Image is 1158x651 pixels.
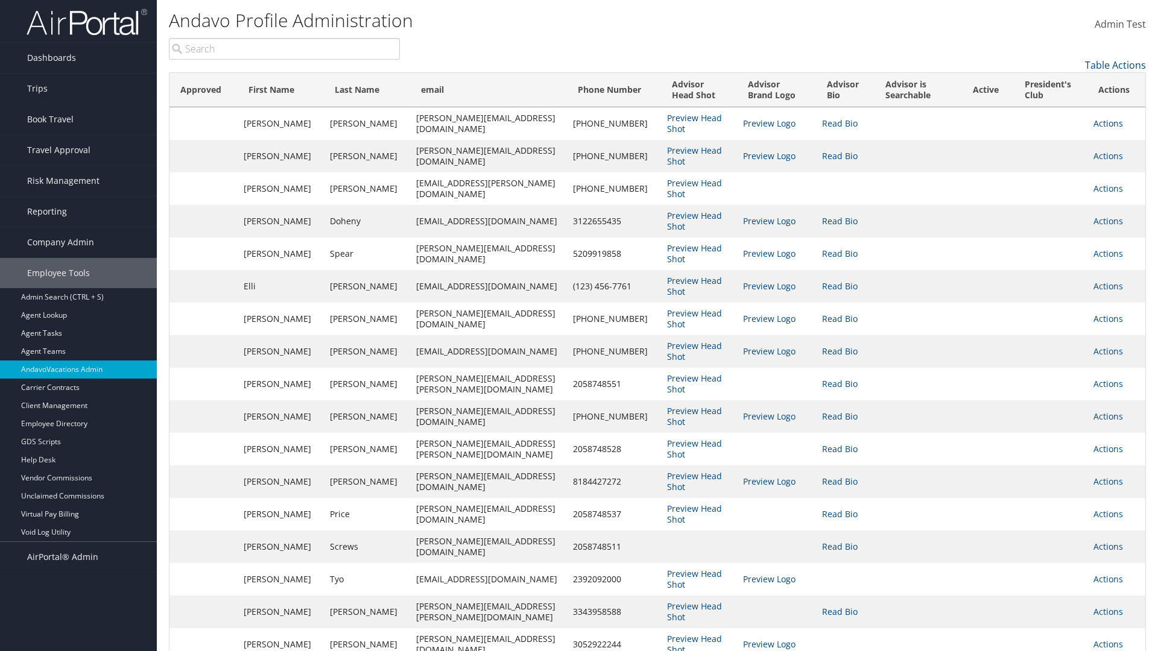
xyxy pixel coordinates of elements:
span: Dashboards [27,43,76,73]
a: Actions [1093,443,1123,454]
th: Advisor Head Shot: activate to sort column ascending [661,73,737,107]
td: 2392092000 [567,563,661,596]
td: [PERSON_NAME] [324,433,410,465]
span: Trips [27,74,48,104]
a: Preview Logo [743,573,796,585]
a: Read Bio [822,508,858,520]
a: Preview Head Shot [667,307,722,330]
th: email: activate to sort column ascending [410,73,566,107]
span: Reporting [27,197,67,227]
a: Preview Logo [743,313,796,324]
a: Read Bio [822,313,858,324]
img: airportal-logo.png [27,8,147,36]
a: Preview Head Shot [667,503,722,525]
td: [PERSON_NAME] [324,140,410,172]
td: [PERSON_NAME] [324,107,410,140]
td: [PERSON_NAME] [324,172,410,205]
td: [PERSON_NAME] [238,498,324,530]
a: Read Bio [822,280,858,292]
td: 2058748528 [567,433,661,465]
td: [PERSON_NAME] [238,465,324,498]
td: [PERSON_NAME][EMAIL_ADDRESS][DOMAIN_NAME] [410,498,566,530]
span: AirPortal® Admin [27,542,98,572]
span: Book Travel [27,104,74,134]
input: Search [169,38,400,60]
a: Actions [1093,280,1123,292]
td: [PHONE_NUMBER] [567,107,661,140]
a: Read Bio [822,345,858,357]
td: [PERSON_NAME] [238,400,324,433]
a: Preview Logo [743,638,796,650]
a: Read Bio [822,378,858,389]
a: Actions [1093,573,1123,585]
a: Preview Head Shot [667,568,722,590]
a: Actions [1093,638,1123,650]
td: [PERSON_NAME] [238,433,324,465]
a: Preview Logo [743,215,796,227]
a: Actions [1093,248,1123,259]
td: [EMAIL_ADDRESS][DOMAIN_NAME] [410,270,566,303]
a: Read Bio [822,443,858,454]
td: [PHONE_NUMBER] [567,400,661,433]
span: Company Admin [27,227,94,257]
a: Actions [1093,150,1123,162]
td: Price [324,498,410,530]
span: Risk Management [27,166,100,196]
a: Preview Head Shot [667,373,722,395]
th: Last Name: activate to sort column ascending [324,73,410,107]
td: [PERSON_NAME] [238,237,324,270]
td: [PERSON_NAME] [324,335,410,368]
a: Preview Logo [743,280,796,292]
td: [PHONE_NUMBER] [567,172,661,205]
th: Actions [1087,73,1145,107]
a: Read Bio [822,476,858,487]
span: Travel Approval [27,135,90,165]
td: Spear [324,237,410,270]
a: Preview Logo [743,150,796,162]
td: [PERSON_NAME][EMAIL_ADDRESS][DOMAIN_NAME] [410,107,566,140]
td: [PERSON_NAME] [238,368,324,400]
td: [PHONE_NUMBER] [567,303,661,335]
a: Preview Head Shot [667,438,722,460]
th: President's Club: activate to sort column ascending [1014,73,1088,107]
td: [PERSON_NAME][EMAIL_ADDRESS][DOMAIN_NAME] [410,140,566,172]
td: Elli [238,270,324,303]
a: Preview Head Shot [667,470,722,492]
a: Preview Logo [743,410,796,422]
a: Read Bio [822,606,858,617]
td: Screws [324,530,410,563]
td: [PERSON_NAME] [238,205,324,237]
a: Preview Head Shot [667,112,722,134]
a: Actions [1093,215,1123,227]
a: Table Actions [1085,58,1146,72]
td: [PERSON_NAME] [238,107,324,140]
a: Read Bio [822,541,858,552]
td: [PERSON_NAME] [238,530,324,563]
a: Preview Logo [743,118,796,129]
a: Preview Head Shot [667,177,722,200]
a: Preview Logo [743,476,796,487]
td: 2058748551 [567,368,661,400]
td: (123) 456-7761 [567,270,661,303]
td: [PERSON_NAME] [238,140,324,172]
td: [PERSON_NAME] [238,596,324,628]
a: Preview Head Shot [667,210,722,232]
th: Approved: activate to sort column ascending [169,73,238,107]
a: Actions [1093,541,1123,552]
td: [PERSON_NAME] [324,303,410,335]
td: [EMAIL_ADDRESS][DOMAIN_NAME] [410,335,566,368]
td: 3343958588 [567,596,661,628]
td: [PERSON_NAME][EMAIL_ADDRESS][DOMAIN_NAME] [410,303,566,335]
a: Actions [1093,345,1123,357]
td: [PHONE_NUMBER] [567,335,661,368]
th: Active: activate to sort column ascending [962,73,1014,107]
th: First Name: activate to sort column ascending [238,73,324,107]
span: Employee Tools [27,258,90,288]
a: Preview Logo [743,248,796,259]
td: [PERSON_NAME] [238,303,324,335]
td: [PERSON_NAME][EMAIL_ADDRESS][DOMAIN_NAME] [410,465,566,498]
a: Preview Head Shot [667,145,722,167]
td: [PERSON_NAME][EMAIL_ADDRESS][PERSON_NAME][DOMAIN_NAME] [410,368,566,400]
a: Actions [1093,508,1123,520]
a: Preview Head Shot [667,242,722,265]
